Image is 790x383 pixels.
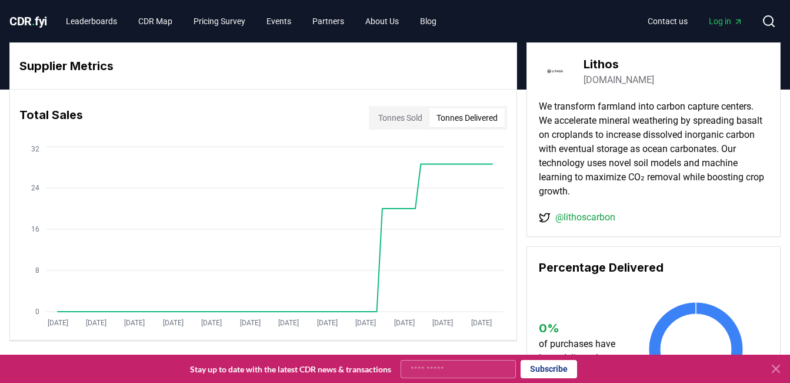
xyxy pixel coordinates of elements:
a: Leaderboards [56,11,126,32]
a: Partners [303,11,354,32]
button: Tonnes Sold [371,108,429,127]
tspan: [DATE] [240,319,261,327]
nav: Main [56,11,446,32]
tspan: [DATE] [355,319,376,327]
nav: Main [638,11,752,32]
tspan: 0 [35,308,39,316]
a: About Us [356,11,408,32]
a: Contact us [638,11,697,32]
h3: Percentage Delivered [539,259,768,276]
tspan: [DATE] [201,319,222,327]
h3: 0 % [539,319,625,337]
tspan: [DATE] [163,319,184,327]
tspan: [DATE] [432,319,453,327]
tspan: 16 [31,225,39,233]
tspan: 32 [31,145,39,153]
a: Log in [699,11,752,32]
tspan: [DATE] [124,319,145,327]
p: of purchases have been delivered [539,337,625,365]
a: Pricing Survey [184,11,255,32]
tspan: [DATE] [471,319,492,327]
tspan: [DATE] [278,319,299,327]
a: CDR.fyi [9,13,47,29]
tspan: [DATE] [317,319,338,327]
img: Lithos-logo [539,55,572,88]
h3: Lithos [584,55,654,73]
h3: Total Sales [19,106,83,130]
a: [DOMAIN_NAME] [584,73,654,87]
tspan: [DATE] [86,319,106,327]
tspan: 24 [31,184,39,192]
tspan: [DATE] [394,319,415,327]
a: Events [257,11,301,32]
span: Log in [709,15,743,27]
span: . [32,14,35,28]
a: @lithoscarbon [555,210,615,224]
tspan: [DATE] [48,319,68,327]
h3: Supplier Metrics [19,57,507,75]
a: CDR Map [129,11,182,32]
tspan: 8 [35,266,39,275]
a: Blog [411,11,446,32]
button: Tonnes Delivered [429,108,505,127]
p: We transform farmland into carbon capture centers. We accelerate mineral weathering by spreading ... [539,100,768,199]
span: CDR fyi [9,14,47,28]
